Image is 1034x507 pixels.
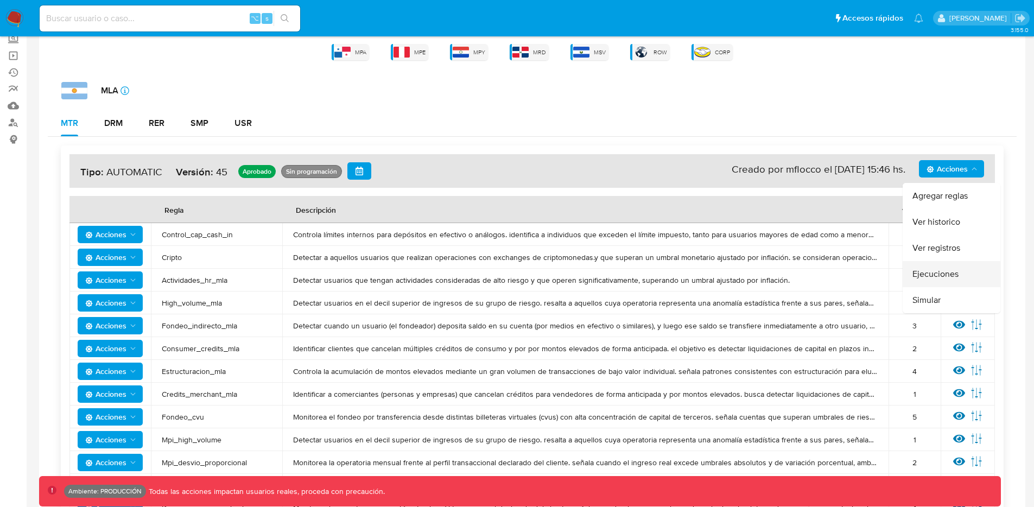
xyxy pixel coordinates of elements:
p: Ambiente: PRODUCCIÓN [68,489,142,493]
p: david.campana@mercadolibre.com [949,13,1011,23]
input: Buscar usuario o caso... [40,11,300,26]
a: Salir [1014,12,1026,24]
a: Notificaciones [914,14,923,23]
span: ⌥ [251,13,259,23]
span: s [265,13,269,23]
span: 3.155.0 [1011,26,1029,34]
button: search-icon [274,11,296,26]
p: Todas las acciones impactan usuarios reales, proceda con precaución. [146,486,385,497]
span: Accesos rápidos [842,12,903,24]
